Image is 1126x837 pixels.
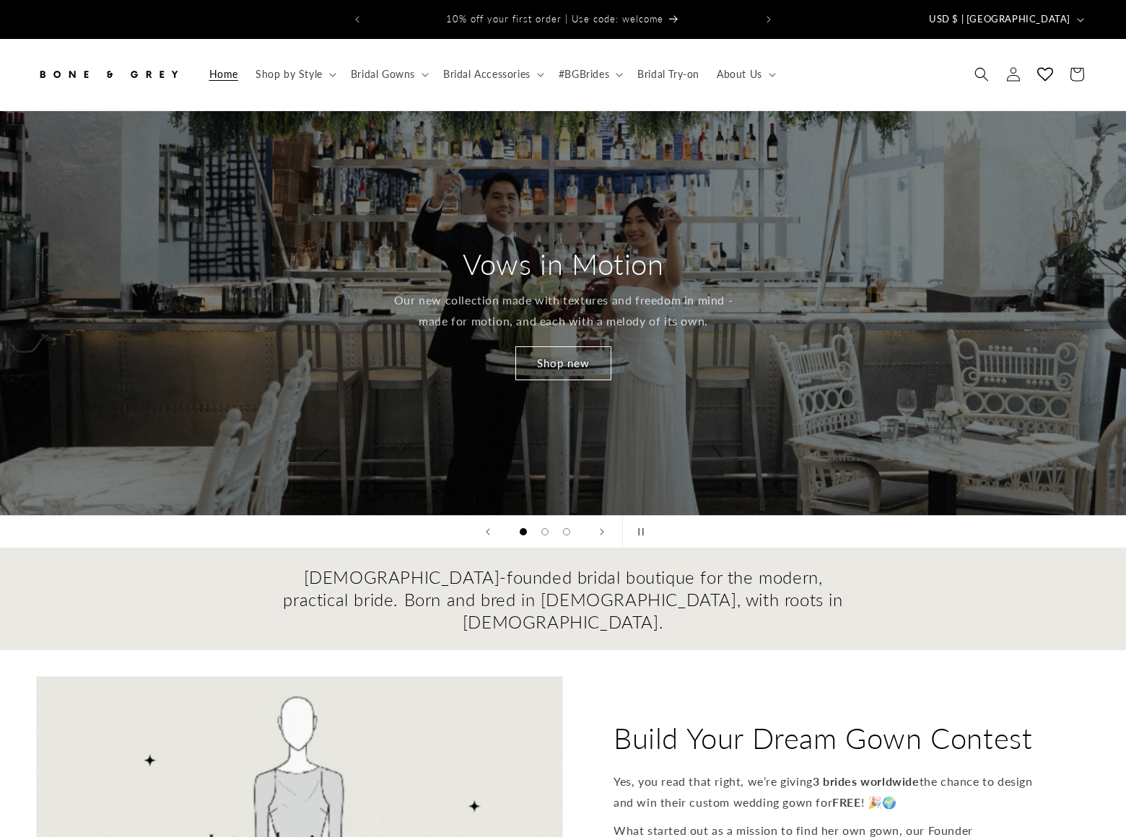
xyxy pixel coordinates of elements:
[832,795,860,809] strong: FREE
[556,521,577,543] button: Load slide 3 of 3
[708,59,782,89] summary: About Us
[472,516,504,548] button: Previous slide
[392,290,735,332] p: Our new collection made with textures and freedom in mind - made for motion, and each with a melo...
[36,58,180,90] img: Bone and Grey Bridal
[966,58,998,90] summary: Search
[31,53,186,96] a: Bone and Grey Bridal
[559,68,609,81] span: #BGBrides
[515,346,611,380] a: Shop new
[753,6,785,33] button: Next announcement
[209,68,238,81] span: Home
[929,12,1070,27] span: USD $ | [GEOGRAPHIC_DATA]
[614,719,1032,757] h2: Build Your Dream Gown Contest
[256,68,323,81] span: Shop by Style
[512,521,534,543] button: Load slide 1 of 3
[342,59,435,89] summary: Bridal Gowns
[629,59,708,89] a: Bridal Try-on
[247,59,342,89] summary: Shop by Style
[534,521,556,543] button: Load slide 2 of 3
[622,516,654,548] button: Pause slideshow
[435,59,550,89] summary: Bridal Accessories
[201,59,247,89] a: Home
[637,68,699,81] span: Bridal Try-on
[813,774,920,788] strong: 3 brides worldwide
[351,68,415,81] span: Bridal Gowns
[614,771,1039,813] p: Yes, you read that right, we’re giving the chance to design and win their custom wedding gown for...
[341,6,373,33] button: Previous announcement
[463,245,663,283] h2: Vows in Motion
[281,566,844,634] h2: [DEMOGRAPHIC_DATA]-founded bridal boutique for the modern, practical bride. Born and bred in [DEM...
[920,6,1090,33] button: USD $ | [GEOGRAPHIC_DATA]
[550,59,629,89] summary: #BGBrides
[446,13,663,25] span: 10% off your first order | Use code: welcome
[717,68,762,81] span: About Us
[443,68,531,81] span: Bridal Accessories
[586,516,618,548] button: Next slide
